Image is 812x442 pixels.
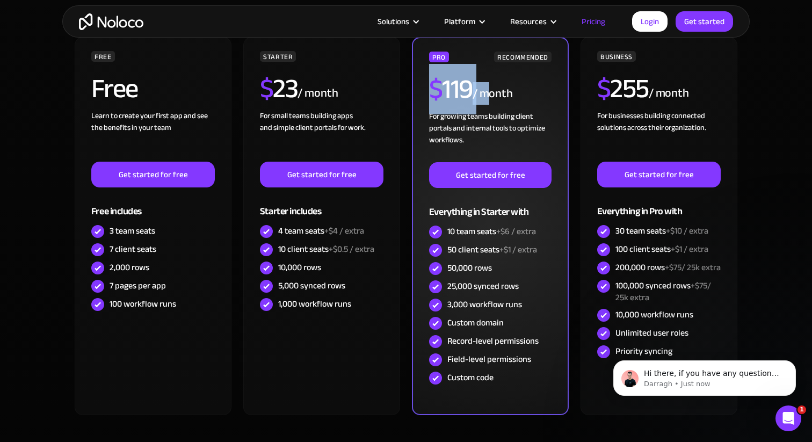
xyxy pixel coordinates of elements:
[568,15,619,28] a: Pricing
[775,405,801,431] iframe: Intercom live chat
[110,298,176,310] div: 100 workflow runs
[278,225,364,237] div: 4 team seats
[429,188,552,223] div: Everything in Starter with
[496,223,536,240] span: +$6 / extra
[597,110,721,162] div: For businesses building connected solutions across their organization. ‍
[431,15,497,28] div: Platform
[429,162,552,188] a: Get started for free
[278,262,321,273] div: 10,000 rows
[615,278,711,306] span: +$75/ 25k extra
[429,76,473,103] h2: 119
[597,75,649,102] h2: 255
[798,405,806,414] span: 1
[260,187,383,222] div: Starter includes
[615,262,721,273] div: 200,000 rows
[615,280,721,303] div: 100,000 synced rows
[665,259,721,276] span: +$75/ 25k extra
[91,51,115,62] div: FREE
[671,241,708,257] span: +$1 / extra
[447,262,492,274] div: 50,000 rows
[260,51,296,62] div: STARTER
[499,242,537,258] span: +$1 / extra
[260,110,383,162] div: For small teams building apps and simple client portals for work. ‍
[597,63,611,114] span: $
[110,225,155,237] div: 3 team seats
[666,223,708,239] span: +$10 / extra
[597,51,636,62] div: BUSINESS
[615,243,708,255] div: 100 client seats
[444,15,475,28] div: Platform
[260,63,273,114] span: $
[649,85,689,102] div: / month
[429,52,449,62] div: PRO
[473,85,513,103] div: / month
[79,13,143,30] a: home
[429,111,552,162] div: For growing teams building client portals and internal tools to optimize workflows.
[329,241,374,257] span: +$0.5 / extra
[260,75,298,102] h2: 23
[298,85,338,102] div: / month
[615,327,688,339] div: Unlimited user roles
[447,299,522,310] div: 3,000 workflow runs
[110,243,156,255] div: 7 client seats
[447,244,537,256] div: 50 client seats
[447,353,531,365] div: Field-level permissions
[260,162,383,187] a: Get started for free
[597,187,721,222] div: Everything in Pro with
[91,75,138,102] h2: Free
[278,280,345,292] div: 5,000 synced rows
[324,223,364,239] span: +$4 / extra
[91,162,215,187] a: Get started for free
[597,162,721,187] a: Get started for free
[364,15,431,28] div: Solutions
[91,110,215,162] div: Learn to create your first app and see the benefits in your team ‍
[447,226,536,237] div: 10 team seats
[110,262,149,273] div: 2,000 rows
[497,15,568,28] div: Resources
[378,15,409,28] div: Solutions
[510,15,547,28] div: Resources
[447,280,519,292] div: 25,000 synced rows
[615,309,693,321] div: 10,000 workflow runs
[447,372,494,383] div: Custom code
[278,298,351,310] div: 1,000 workflow runs
[110,280,166,292] div: 7 pages per app
[632,11,668,32] a: Login
[91,187,215,222] div: Free includes
[447,335,539,347] div: Record-level permissions
[597,338,812,413] iframe: Intercom notifications message
[615,225,708,237] div: 30 team seats
[447,317,504,329] div: Custom domain
[494,52,552,62] div: RECOMMENDED
[429,64,443,114] span: $
[278,243,374,255] div: 10 client seats
[676,11,733,32] a: Get started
